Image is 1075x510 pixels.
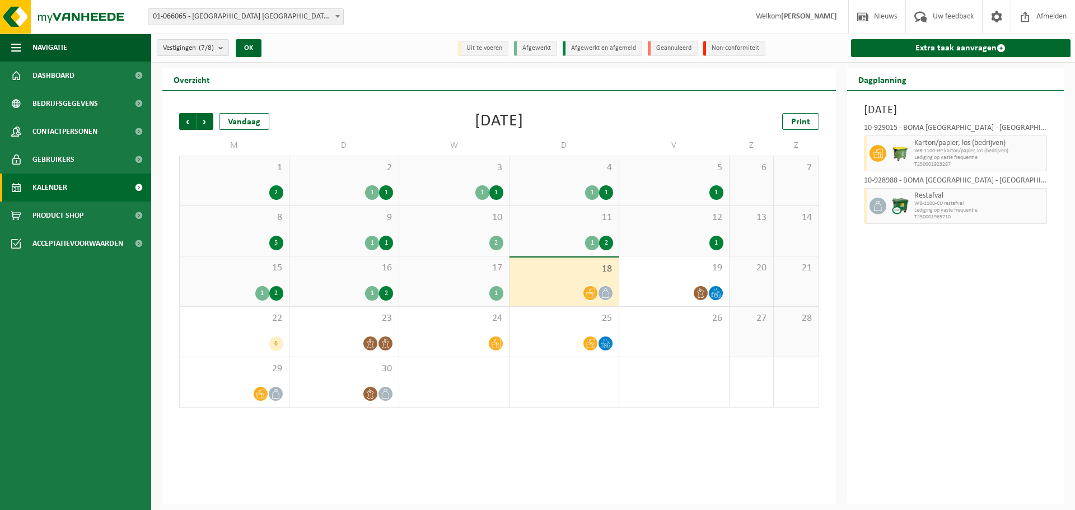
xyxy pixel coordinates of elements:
span: Gebruikers [32,146,74,174]
div: 1 [379,185,393,200]
span: T250001923287 [914,161,1044,168]
div: 1 [489,286,503,301]
div: 2 [269,185,283,200]
span: 6 [735,162,768,174]
span: 01-066065 - BOMA NV - ANTWERPEN NOORDERLAAN - ANTWERPEN [148,8,344,25]
h3: [DATE] [864,102,1048,119]
div: 1 [599,185,613,200]
a: Extra taak aanvragen [851,39,1071,57]
li: Afgewerkt en afgemeld [563,41,642,56]
div: 1 [709,236,723,250]
div: 1 [255,286,269,301]
span: 29 [185,363,283,375]
span: Acceptatievoorwaarden [32,230,123,258]
span: 12 [625,212,723,224]
div: 1 [709,185,723,200]
span: Dashboard [32,62,74,90]
span: 8 [185,212,283,224]
button: Vestigingen(7/8) [157,39,229,56]
div: 2 [379,286,393,301]
td: M [179,135,289,156]
li: Afgewerkt [514,41,557,56]
span: 4 [515,162,614,174]
span: 19 [625,262,723,274]
button: OK [236,39,261,57]
count: (7/8) [199,44,214,52]
div: 2 [269,286,283,301]
span: 3 [405,162,503,174]
div: 1 [475,185,489,200]
span: Restafval [914,191,1044,200]
span: 11 [515,212,614,224]
h2: Overzicht [162,68,221,90]
span: 9 [295,212,394,224]
span: 25 [515,312,614,325]
div: 10-929015 - BOMA [GEOGRAPHIC_DATA] - [GEOGRAPHIC_DATA] [GEOGRAPHIC_DATA] - [GEOGRAPHIC_DATA] [864,124,1048,135]
span: Vestigingen [163,40,214,57]
a: Print [782,113,819,130]
div: 10-928988 - BOMA [GEOGRAPHIC_DATA] - [GEOGRAPHIC_DATA] - [GEOGRAPHIC_DATA] [864,177,1048,188]
span: Kalender [32,174,67,202]
span: 18 [515,263,614,275]
span: Print [791,118,810,127]
td: Z [774,135,819,156]
div: 1 [489,185,503,200]
img: WB-1100-CU [892,198,909,214]
span: 5 [625,162,723,174]
span: 21 [779,262,812,274]
td: V [619,135,730,156]
div: 1 [365,236,379,250]
span: 24 [405,312,503,325]
div: 6 [269,336,283,351]
li: Uit te voeren [458,41,508,56]
div: 2 [599,236,613,250]
div: 2 [489,236,503,250]
span: 7 [779,162,812,174]
span: 22 [185,312,283,325]
span: Navigatie [32,34,67,62]
span: 16 [295,262,394,274]
span: T250001965710 [914,214,1044,221]
h2: Dagplanning [847,68,918,90]
span: 20 [735,262,768,274]
div: 1 [585,185,599,200]
td: Z [730,135,774,156]
span: WB-1100-CU restafval [914,200,1044,207]
span: Contactpersonen [32,118,97,146]
span: 13 [735,212,768,224]
li: Non-conformiteit [703,41,765,56]
span: Lediging op vaste frequentie [914,207,1044,214]
img: WB-1100-HPE-GN-50 [892,145,909,162]
td: D [510,135,620,156]
span: Product Shop [32,202,83,230]
td: W [399,135,510,156]
span: 10 [405,212,503,224]
span: 23 [295,312,394,325]
span: 15 [185,262,283,274]
span: WB-1100-HP karton/papier, los (bedrijven) [914,148,1044,155]
span: Volgende [197,113,213,130]
span: 1 [185,162,283,174]
span: 2 [295,162,394,174]
span: 17 [405,262,503,274]
div: 1 [585,236,599,250]
td: D [289,135,400,156]
strong: [PERSON_NAME] [781,12,837,21]
div: Vandaag [219,113,269,130]
span: Bedrijfsgegevens [32,90,98,118]
span: 30 [295,363,394,375]
span: 28 [779,312,812,325]
span: 26 [625,312,723,325]
span: Karton/papier, los (bedrijven) [914,139,1044,148]
span: Vorige [179,113,196,130]
div: 5 [269,236,283,250]
span: 27 [735,312,768,325]
div: [DATE] [475,113,524,130]
div: 1 [365,286,379,301]
li: Geannuleerd [648,41,698,56]
div: 1 [365,185,379,200]
span: 14 [779,212,812,224]
div: 1 [379,236,393,250]
span: 01-066065 - BOMA NV - ANTWERPEN NOORDERLAAN - ANTWERPEN [148,9,343,25]
span: Lediging op vaste frequentie [914,155,1044,161]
